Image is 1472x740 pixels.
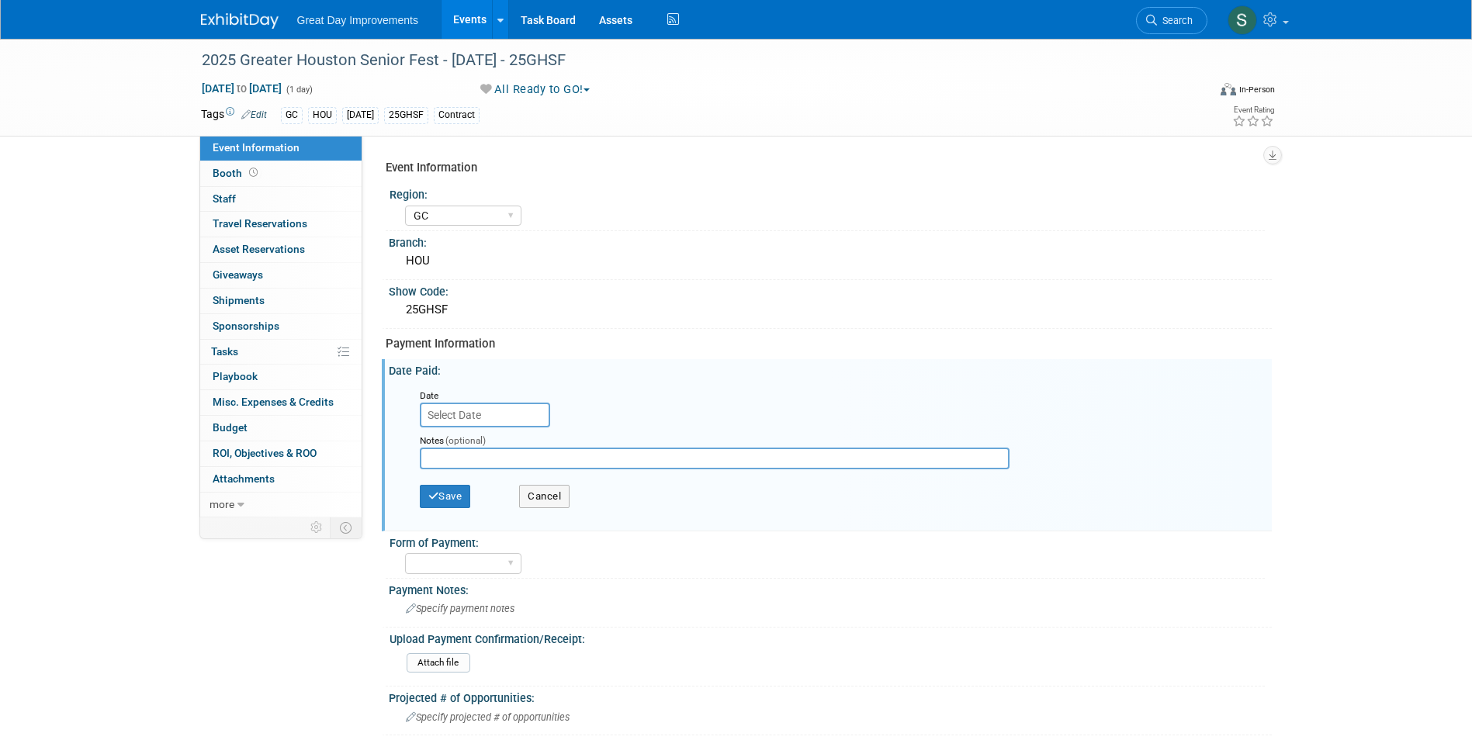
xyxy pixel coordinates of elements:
span: Booth not reserved yet [246,167,261,178]
span: Giveaways [213,268,263,281]
a: Search [1136,7,1207,34]
small: Notes [420,435,444,446]
span: Shipments [213,294,265,306]
span: Travel Reservations [213,217,307,230]
div: Payment Information [386,336,1260,352]
div: Contract [434,107,480,123]
a: ROI, Objectives & ROO [200,441,362,466]
div: Region: [390,183,1265,202]
a: Shipments [200,289,362,313]
img: ExhibitDay [201,13,279,29]
td: Tags [201,106,267,124]
div: Show Code: [389,280,1272,299]
a: more [200,493,362,517]
div: 2025 Greater Houston Senior Fest - [DATE] - 25GHSF [196,47,1184,74]
a: Attachments [200,467,362,492]
div: GC [281,107,303,123]
div: In-Person [1238,84,1275,95]
div: Event Format [1116,81,1276,104]
div: Event Information [386,160,1260,176]
a: Travel Reservations [200,212,362,237]
span: (1 day) [285,85,313,95]
div: 25GHSF [384,107,428,123]
button: Save [420,485,471,508]
a: Booth [200,161,362,186]
img: Sha'Nautica Sales [1228,5,1257,35]
a: Sponsorships [200,314,362,339]
div: Date Paid: [389,359,1272,379]
span: Event Information [213,141,300,154]
div: Upload Payment Confirmation/Receipt: [390,628,1265,647]
span: Budget [213,421,248,434]
span: Sponsorships [213,320,279,332]
span: Specify projected # of opportunities [406,711,570,723]
a: Budget [200,416,362,441]
div: Projected # of Opportunities: [389,686,1272,706]
span: Booth [213,167,261,179]
span: Misc. Expenses & Credits [213,396,334,408]
div: Branch: [389,231,1272,251]
div: HOU [400,249,1260,273]
span: Specify payment notes [406,603,514,614]
td: Toggle Event Tabs [330,517,362,538]
td: Personalize Event Tab Strip [303,517,331,538]
span: more [210,498,234,510]
span: Asset Reservations [213,243,305,255]
div: Form of Payment: [390,531,1265,551]
a: Misc. Expenses & Credits [200,390,362,415]
span: Playbook [213,370,258,382]
span: (optional) [445,435,486,446]
div: Payment Notes: [389,579,1272,598]
div: 25GHSF [400,298,1260,322]
a: Edit [241,109,267,120]
a: Asset Reservations [200,237,362,262]
span: Great Day Improvements [297,14,418,26]
span: Search [1157,15,1193,26]
span: to [234,82,249,95]
a: Staff [200,187,362,212]
img: Format-Inperson.png [1221,83,1236,95]
span: [DATE] [DATE] [201,81,282,95]
a: Playbook [200,365,362,389]
small: Date [420,390,438,401]
span: Tasks [211,345,238,358]
input: Select Date [420,403,550,427]
a: Giveaways [200,263,362,288]
span: Attachments [213,472,275,485]
span: ROI, Objectives & ROO [213,447,317,459]
button: Cancel [519,485,570,508]
a: Event Information [200,136,362,161]
div: Event Rating [1232,106,1274,114]
button: All Ready to GO! [475,81,596,98]
a: Tasks [200,340,362,365]
span: Staff [213,192,236,205]
div: HOU [308,107,337,123]
div: [DATE] [342,107,379,123]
